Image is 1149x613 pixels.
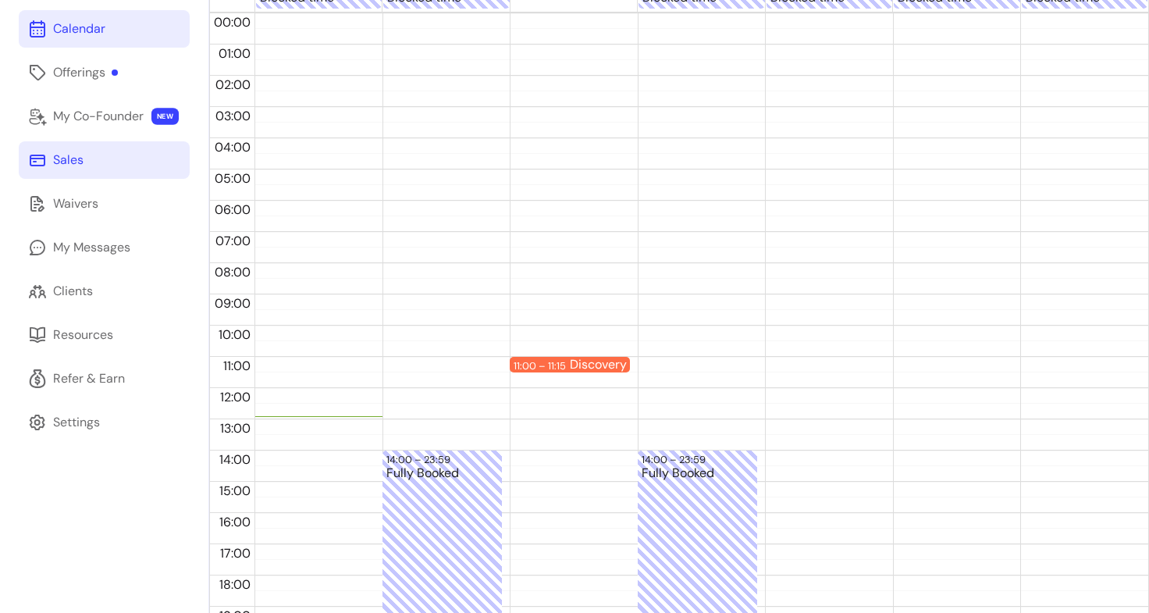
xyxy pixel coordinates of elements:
span: 17:00 [216,545,254,561]
a: My Messages [19,229,190,266]
div: Resources [53,326,113,344]
span: 13:00 [216,420,254,437]
div: 14:00 – 23:59 [386,452,454,467]
span: 04:00 [211,139,254,155]
span: 16:00 [215,514,254,530]
div: Discovery Call [570,358,682,371]
span: 00:00 [210,14,254,30]
span: NEW [151,108,179,125]
a: Clients [19,273,190,310]
span: 02:00 [212,77,254,93]
a: Settings [19,404,190,441]
a: My Co-Founder NEW [19,98,190,135]
span: 15:00 [215,483,254,499]
span: 07:00 [212,233,254,249]
span: 12:00 [216,389,254,405]
span: 03:00 [212,108,254,124]
div: 14:00 – 23:59 [642,452,710,467]
a: Sales [19,141,190,179]
div: Calendar [53,20,105,38]
div: Waivers [53,194,98,213]
div: Offerings [53,63,118,82]
div: Settings [53,413,100,432]
div: Sales [53,151,84,169]
div: 11:00 – 11:15 [514,358,570,373]
span: 14:00 [215,451,254,468]
div: My Messages [53,238,130,257]
span: 05:00 [211,170,254,187]
span: 11:00 [219,358,254,374]
span: 01:00 [215,45,254,62]
a: Resources [19,316,190,354]
a: Waivers [19,185,190,223]
span: 08:00 [211,264,254,280]
div: My Co-Founder [53,107,144,126]
span: 10:00 [215,326,254,343]
span: 09:00 [211,295,254,312]
a: Offerings [19,54,190,91]
a: Refer & Earn [19,360,190,397]
div: Clients [53,282,93,301]
span: 18:00 [215,576,254,593]
span: 06:00 [211,201,254,218]
a: Calendar [19,10,190,48]
div: Refer & Earn [53,369,125,388]
div: 11:00 – 11:15Discovery Call [510,357,630,372]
